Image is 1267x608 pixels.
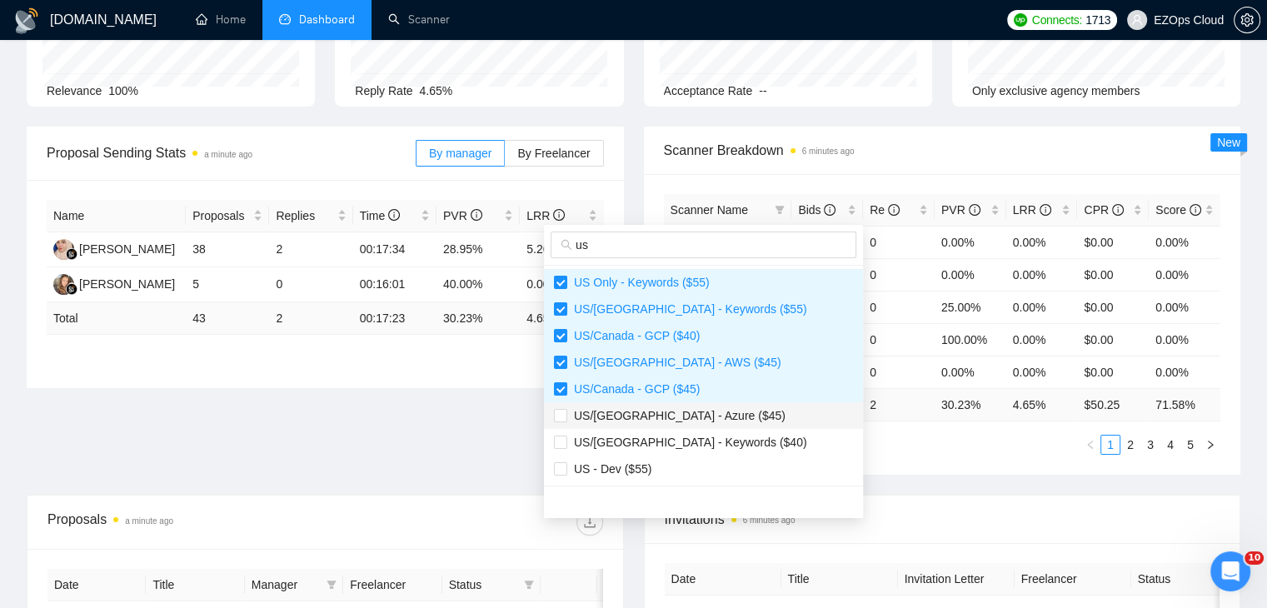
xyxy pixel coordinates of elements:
td: $0.00 [1077,258,1149,291]
td: 0.00% [935,226,1006,258]
time: a minute ago [204,150,252,159]
span: info-circle [824,204,836,216]
td: 0 [863,258,935,291]
th: Date [47,569,146,601]
td: 40.00% [436,267,520,302]
td: 2 [269,232,352,267]
span: 4.65% [420,84,453,97]
td: 0.00% [520,267,603,302]
span: US/Canada - GCP ($45) [567,382,700,396]
span: filter [327,580,337,590]
td: 30.23 % [935,388,1006,421]
span: Dashboard [299,12,355,27]
button: left [1080,435,1100,455]
span: Relevance [47,84,102,97]
th: Replies [269,200,352,232]
span: filter [323,572,340,597]
span: PVR [443,209,482,222]
span: download [577,516,602,529]
span: filter [775,205,785,215]
span: US - Dev ($55) [567,462,651,476]
li: 5 [1180,435,1200,455]
td: 0 [863,356,935,388]
span: Score [1155,203,1200,217]
span: US/[GEOGRAPHIC_DATA] - Keywords ($40) [567,436,807,449]
span: user [1131,14,1143,26]
img: AJ [53,239,74,260]
td: 4.65 % [1006,388,1078,421]
img: gigradar-bm.png [66,283,77,295]
a: homeHome [196,12,246,27]
th: Status [1131,563,1248,596]
td: 0 [863,291,935,323]
span: Re [870,203,900,217]
span: search [561,239,572,251]
a: NK[PERSON_NAME] [53,277,175,290]
th: Invitation Letter [898,563,1015,596]
td: 0.00% [1006,356,1078,388]
button: setting [1234,7,1260,33]
time: a minute ago [125,516,173,526]
td: 0.00% [1006,226,1078,258]
td: 25.00% [935,291,1006,323]
span: info-circle [553,209,565,221]
td: 00:17:34 [353,232,436,267]
td: $0.00 [1077,226,1149,258]
span: info-circle [388,209,400,221]
button: right [1200,435,1220,455]
th: Name [47,200,186,232]
li: Next Page [1200,435,1220,455]
td: $ 50.25 [1077,388,1149,421]
td: 0.00% [1006,291,1078,323]
div: [PERSON_NAME] [79,275,175,293]
span: Invitations [665,509,1220,530]
a: setting [1234,13,1260,27]
span: Proposals [192,207,250,225]
span: Reply Rate [355,84,412,97]
td: 0 [269,267,352,302]
span: US/[GEOGRAPHIC_DATA] - Keywords ($55) [567,302,807,316]
span: Replies [276,207,333,225]
span: info-circle [471,209,482,221]
td: 0.00% [1149,323,1220,356]
td: 2 [863,388,935,421]
span: LRR [526,209,565,222]
span: info-circle [1190,204,1201,216]
span: Acceptance Rate [664,84,753,97]
span: Status [449,576,517,594]
td: 00:16:01 [353,267,436,302]
span: info-circle [969,204,980,216]
span: Connects: [1032,11,1082,29]
li: Previous Page [1080,435,1100,455]
span: setting [1235,13,1260,27]
td: 0.00% [1149,226,1220,258]
span: CPR [1084,203,1123,217]
td: 0.00% [935,258,1006,291]
a: 2 [1121,436,1140,454]
img: upwork-logo.png [1014,13,1027,27]
td: 38 [186,232,269,267]
th: Manager [245,569,343,601]
th: Date [665,563,781,596]
td: 5.26% [520,232,603,267]
td: 0.00% [1149,258,1220,291]
td: 30.23 % [436,302,520,335]
div: Proposals [47,509,325,536]
button: download [576,509,603,536]
span: dashboard [279,13,291,25]
span: By Freelancer [517,147,590,160]
span: Proposal Sending Stats [47,142,416,163]
th: Title [146,569,244,601]
span: US/[GEOGRAPHIC_DATA] - Azure ($45) [567,409,786,422]
span: Manager [252,576,320,594]
span: filter [521,572,537,597]
span: right [1205,440,1215,450]
span: filter [524,580,534,590]
td: $0.00 [1077,323,1149,356]
span: Only exclusive agency members [972,84,1140,97]
span: 10 [1245,551,1264,565]
img: NK [53,274,74,295]
td: 0.00% [935,356,1006,388]
td: $0.00 [1077,291,1149,323]
td: 0.00% [1149,291,1220,323]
